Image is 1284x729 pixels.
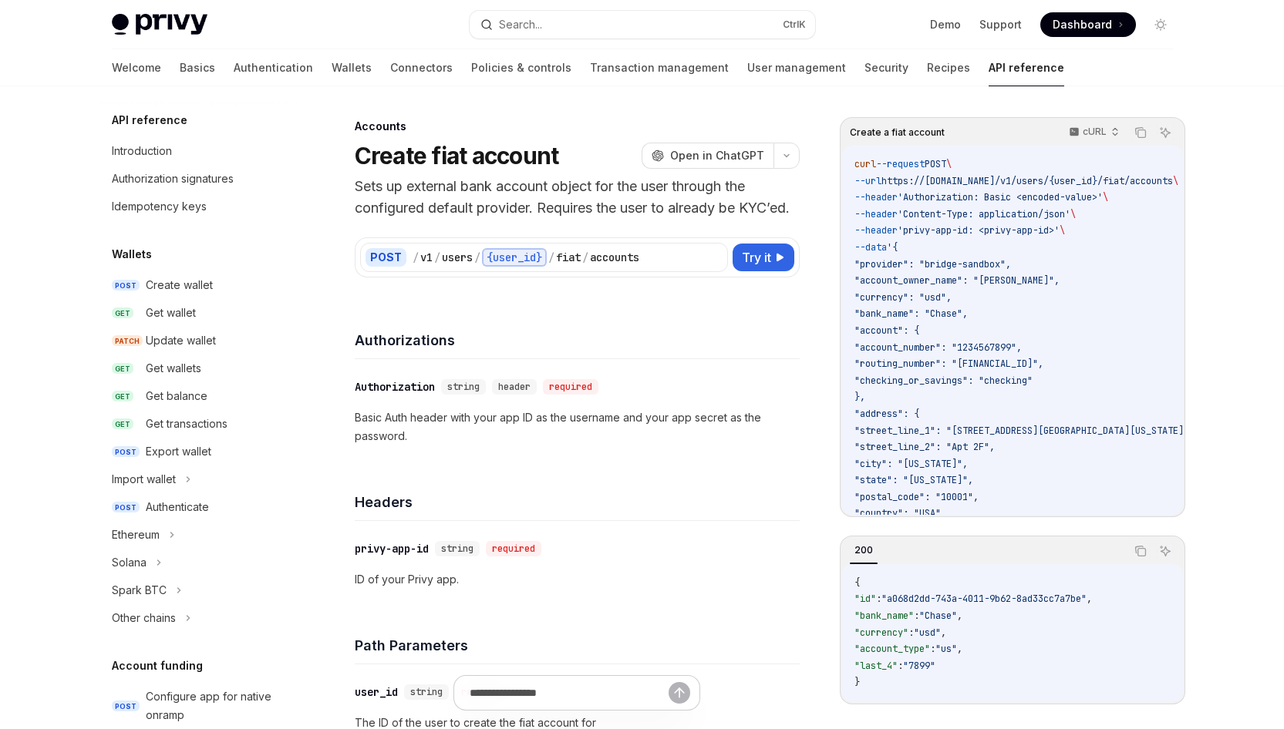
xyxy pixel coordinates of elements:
[112,245,152,264] h5: Wallets
[898,224,1060,237] span: 'privy-app-id: <privy-app-id>'
[112,14,207,35] img: light logo
[146,415,227,433] div: Get transactions
[112,700,140,712] span: POST
[854,341,1022,354] span: "account_number": "1234567899",
[112,391,133,402] span: GET
[447,381,480,393] span: string
[1148,12,1173,37] button: Toggle dark mode
[1155,123,1175,143] button: Ask AI
[1060,119,1126,146] button: cURL
[486,541,541,556] div: required
[355,142,559,170] h1: Create fiat account
[146,276,213,294] div: Create wallet
[898,208,1070,220] span: 'Content-Type: application/json'
[854,274,1060,287] span: "account_owner_name": "[PERSON_NAME]",
[854,358,1043,370] span: "routing_number": "[FINANCIAL_ID]",
[99,327,297,354] a: PATCHUpdate wallet
[99,137,297,165] a: Introduction
[99,165,297,193] a: Authorization signatures
[876,593,881,605] span: :
[854,576,860,589] span: {
[903,660,935,672] span: "7899"
[854,208,898,220] span: --header
[854,425,1189,437] span: "street_line_1": "[STREET_ADDRESS][GEOGRAPHIC_DATA][US_STATE],
[146,331,216,350] div: Update wallet
[935,643,957,655] span: "us"
[146,387,207,405] div: Get balance
[146,359,201,378] div: Get wallets
[854,241,887,254] span: --data
[854,175,881,187] span: --url
[112,307,133,319] span: GET
[854,391,865,403] span: },
[99,271,297,299] a: POSTCreate wallet
[854,324,919,337] span: "account": {
[420,250,433,265] div: v1
[112,363,133,375] span: GET
[590,250,639,265] div: accounts
[854,258,1011,270] span: "provider": "bridge-sandbox",
[112,49,161,86] a: Welcome
[670,148,764,163] span: Open in ChatGPT
[355,635,800,656] h4: Path Parameters
[355,176,800,219] p: Sets up external bank account object for the user through the configured default provider. Requir...
[927,49,970,86] a: Recipes
[783,18,806,31] span: Ctrl K
[1155,541,1175,561] button: Ask AI
[332,49,372,86] a: Wallets
[146,687,288,724] div: Configure app for native onramp
[355,330,800,351] h4: Authorizations
[470,11,815,39] button: Search...CtrlK
[887,241,898,254] span: '{
[946,158,952,170] span: \
[854,627,908,639] span: "currency"
[854,408,919,420] span: "address": {
[355,119,800,134] div: Accounts
[146,442,211,461] div: Export wallet
[442,250,473,265] div: users
[366,248,406,267] div: POST
[1131,123,1151,143] button: Copy the contents from the code block
[957,643,962,655] span: ,
[355,379,435,395] div: Authorization
[99,354,297,382] a: GETGet wallets
[989,49,1064,86] a: API reference
[112,446,140,458] span: POST
[146,304,196,322] div: Get wallet
[854,441,995,453] span: "street_line_2": "Apt 2F",
[112,581,167,600] div: Spark BTC
[854,643,930,655] span: "account_type"
[864,49,908,86] a: Security
[99,382,297,410] a: GETGet balance
[112,335,143,347] span: PATCH
[925,158,946,170] span: POST
[112,502,140,513] span: POST
[908,627,914,639] span: :
[881,593,1087,605] span: "a068d2dd-743a-4011-9b62-8ad33cc7a7be"
[112,142,172,160] div: Introduction
[747,49,846,86] a: User management
[112,470,176,489] div: Import wallet
[99,193,297,220] a: Idempotency keys
[876,158,925,170] span: --request
[669,682,690,704] button: Send message
[99,683,297,729] a: POSTConfigure app for native onramp
[1087,593,1092,605] span: ,
[355,570,800,589] p: ID of your Privy app.
[854,660,898,672] span: "last_4"
[957,610,962,622] span: ,
[99,299,297,327] a: GETGet wallet
[355,408,800,445] p: Basic Auth header with your app ID as the username and your app secret as the password.
[930,17,961,32] a: Demo
[919,610,957,622] span: "Chase"
[854,224,898,237] span: --header
[582,250,588,265] div: /
[1103,191,1108,203] span: \
[99,410,297,438] a: GETGet transactions
[854,307,968,320] span: "bank_name": "Chase",
[1040,12,1136,37] a: Dashboard
[1060,224,1065,237] span: \
[112,526,160,544] div: Ethereum
[474,250,480,265] div: /
[914,610,919,622] span: :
